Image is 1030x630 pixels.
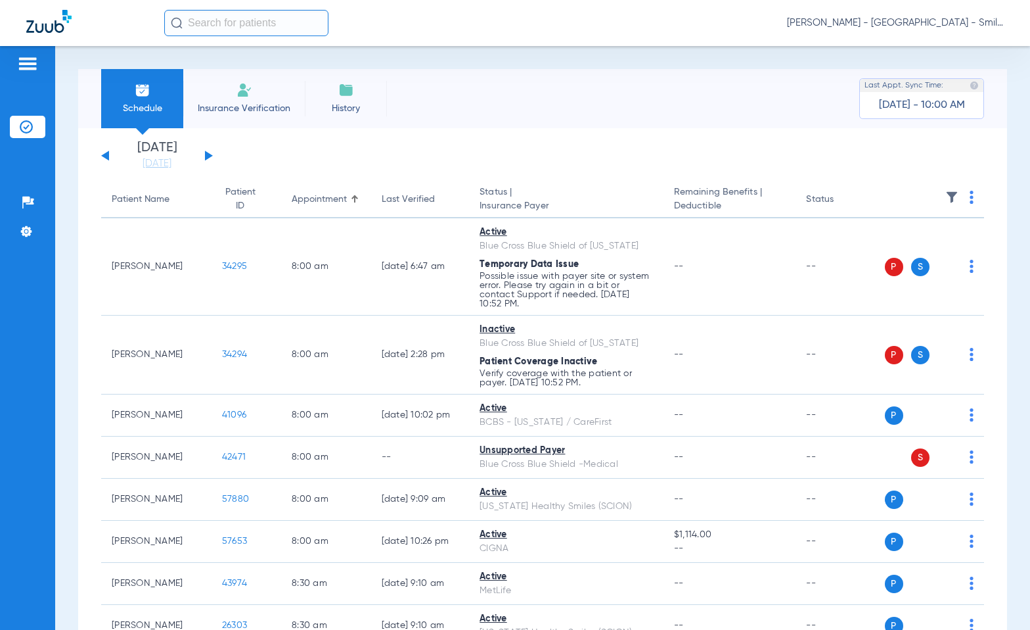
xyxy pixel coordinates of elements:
span: -- [674,410,684,420]
span: History [315,102,377,115]
span: Deductible [674,199,786,213]
td: 8:00 AM [281,437,371,479]
a: [DATE] [118,157,196,170]
div: Active [480,570,653,584]
span: -- [674,621,684,630]
td: 8:00 AM [281,395,371,437]
span: -- [674,579,684,588]
td: 8:00 AM [281,479,371,521]
span: P [885,533,903,551]
span: 43974 [222,579,247,588]
div: Patient Name [112,193,201,206]
td: -- [371,437,469,479]
img: Search Icon [171,17,183,29]
td: -- [795,395,884,437]
span: [DATE] - 10:00 AM [879,99,965,112]
span: Schedule [111,102,173,115]
img: group-dot-blue.svg [970,260,974,273]
div: Last Verified [382,193,459,206]
span: S [911,448,929,467]
span: P [885,406,903,425]
div: Blue Cross Blue Shield -Medical [480,458,653,472]
img: group-dot-blue.svg [970,408,974,422]
span: 34295 [222,262,247,271]
span: 57880 [222,495,249,504]
td: 8:00 AM [281,316,371,395]
span: Last Appt. Sync Time: [864,79,943,92]
span: -- [674,262,684,271]
li: [DATE] [118,141,196,170]
span: -- [674,495,684,504]
div: MetLife [480,584,653,598]
td: -- [795,218,884,316]
div: BCBS - [US_STATE] / CareFirst [480,416,653,429]
span: Patient Coverage Inactive [480,357,597,366]
img: History [338,82,354,98]
img: last sync help info [970,81,979,90]
img: filter.svg [945,191,958,204]
img: group-dot-blue.svg [970,577,974,590]
span: P [885,346,903,364]
th: Status [795,182,884,218]
div: Blue Cross Blue Shield of [US_STATE] [480,239,653,253]
img: group-dot-blue.svg [970,535,974,548]
span: P [885,491,903,509]
th: Remaining Benefits | [663,182,796,218]
td: [DATE] 2:28 PM [371,316,469,395]
img: Schedule [135,82,150,98]
img: group-dot-blue.svg [970,450,974,464]
td: [PERSON_NAME] [101,521,212,563]
span: S [911,346,929,364]
img: group-dot-blue.svg [970,348,974,361]
img: Zuub Logo [26,10,72,33]
td: 8:30 AM [281,563,371,605]
td: [PERSON_NAME] [101,479,212,521]
td: 8:00 AM [281,218,371,316]
span: Insurance Payer [480,199,653,213]
img: group-dot-blue.svg [970,191,974,204]
span: 26303 [222,621,247,630]
p: Verify coverage with the patient or payer. [DATE] 10:52 PM. [480,369,653,387]
span: Insurance Verification [193,102,295,115]
td: -- [795,437,884,479]
span: 57653 [222,537,247,546]
div: Last Verified [382,193,435,206]
td: [PERSON_NAME] [101,218,212,316]
div: Patient Name [112,193,169,206]
div: [US_STATE] Healthy Smiles (SCION) [480,500,653,514]
span: 42471 [222,452,246,462]
td: [DATE] 6:47 AM [371,218,469,316]
td: [DATE] 9:09 AM [371,479,469,521]
img: Manual Insurance Verification [236,82,252,98]
td: [PERSON_NAME] [101,563,212,605]
span: -- [674,452,684,462]
td: [DATE] 10:26 PM [371,521,469,563]
td: 8:00 AM [281,521,371,563]
p: Possible issue with payer site or system error. Please try again in a bit or contact Support if n... [480,272,653,308]
th: Status | [469,182,663,218]
input: Search for patients [164,10,328,36]
span: 34294 [222,350,247,359]
td: -- [795,521,884,563]
td: [DATE] 10:02 PM [371,395,469,437]
div: Appointment [292,193,361,206]
td: [PERSON_NAME] [101,437,212,479]
div: Active [480,226,653,239]
span: S [911,258,929,276]
img: group-dot-blue.svg [970,493,974,506]
div: CIGNA [480,542,653,556]
span: $1,114.00 [674,528,786,542]
td: -- [795,316,884,395]
span: 41096 [222,410,246,420]
div: Patient ID [222,185,271,213]
div: Active [480,402,653,416]
span: -- [674,350,684,359]
div: Inactive [480,323,653,337]
div: Active [480,486,653,500]
td: -- [795,479,884,521]
div: Appointment [292,193,347,206]
td: -- [795,563,884,605]
td: [PERSON_NAME] [101,316,212,395]
span: P [885,575,903,593]
div: Active [480,612,653,626]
